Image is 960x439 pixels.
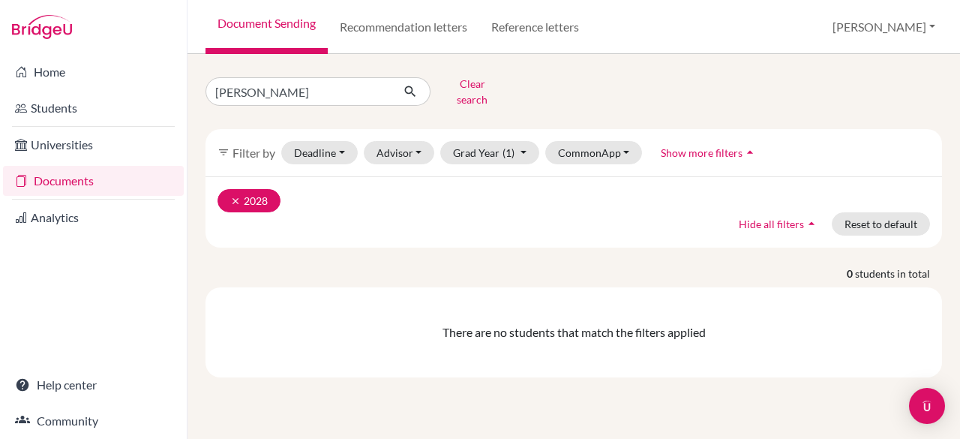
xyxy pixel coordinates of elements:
[440,141,539,164] button: Grad Year(1)
[648,141,770,164] button: Show more filtersarrow_drop_up
[281,141,358,164] button: Deadline
[205,77,391,106] input: Find student by name...
[742,145,757,160] i: arrow_drop_up
[909,388,945,424] div: Open Intercom Messenger
[364,141,435,164] button: Advisor
[661,146,742,159] span: Show more filters
[545,141,643,164] button: CommonApp
[12,15,72,39] img: Bridge-U
[3,93,184,123] a: Students
[3,203,184,233] a: Analytics
[211,323,936,341] div: There are no students that match the filters applied
[804,216,819,231] i: arrow_drop_up
[502,146,514,159] span: (1)
[855,266,942,281] span: students in total
[3,406,184,436] a: Community
[832,212,930,236] button: Reset to default
[217,146,229,158] i: filter_list
[217,189,280,212] button: clear2028
[3,130,184,160] a: Universities
[847,266,855,281] strong: 0
[232,146,275,160] span: Filter by
[739,218,804,230] span: Hide all filters
[430,72,514,111] button: Clear search
[826,13,942,41] button: [PERSON_NAME]
[3,370,184,400] a: Help center
[726,212,832,236] button: Hide all filtersarrow_drop_up
[3,166,184,196] a: Documents
[3,57,184,87] a: Home
[230,196,241,206] i: clear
